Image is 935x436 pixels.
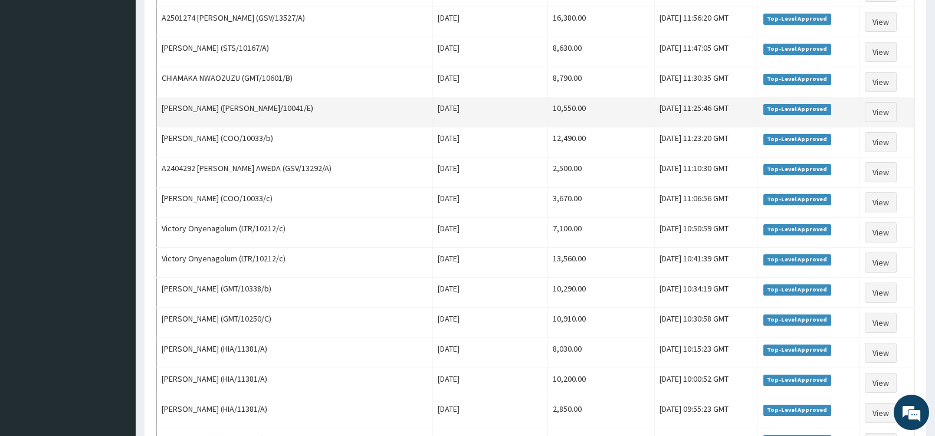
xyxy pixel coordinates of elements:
[654,188,757,218] td: [DATE] 11:06:56 GMT
[865,12,897,32] a: View
[763,375,831,385] span: Top-Level Approved
[865,132,897,152] a: View
[157,37,433,67] td: [PERSON_NAME] (STS/10167/A)
[654,278,757,308] td: [DATE] 10:34:19 GMT
[865,102,897,122] a: View
[157,188,433,218] td: [PERSON_NAME] (COO/10033/c)
[433,97,548,127] td: [DATE]
[763,104,831,114] span: Top-Level Approved
[865,72,897,92] a: View
[157,368,433,398] td: [PERSON_NAME] (HIA/11381/A)
[157,248,433,278] td: Victory Onyenagolum (LTR/10212/c)
[865,403,897,423] a: View
[865,162,897,182] a: View
[548,338,655,368] td: 8,030.00
[157,398,433,428] td: [PERSON_NAME] (HIA/11381/A)
[548,188,655,218] td: 3,670.00
[548,368,655,398] td: 10,200.00
[654,368,757,398] td: [DATE] 10:00:52 GMT
[157,7,433,37] td: A2501274 [PERSON_NAME] (GSV/13527/A)
[433,158,548,188] td: [DATE]
[865,343,897,363] a: View
[654,7,757,37] td: [DATE] 11:56:20 GMT
[865,42,897,62] a: View
[548,278,655,308] td: 10,290.00
[548,218,655,248] td: 7,100.00
[548,127,655,158] td: 12,490.00
[548,97,655,127] td: 10,550.00
[763,14,831,24] span: Top-Level Approved
[654,127,757,158] td: [DATE] 11:23:20 GMT
[865,253,897,273] a: View
[193,6,222,34] div: Minimize live chat window
[22,59,48,88] img: d_794563401_company_1708531726252_794563401
[654,308,757,338] td: [DATE] 10:30:58 GMT
[157,67,433,97] td: CHIAMAKA NWAOZUZU (GMT/10601/B)
[763,164,831,175] span: Top-Level Approved
[433,67,548,97] td: [DATE]
[763,194,831,205] span: Top-Level Approved
[654,37,757,67] td: [DATE] 11:47:05 GMT
[654,67,757,97] td: [DATE] 11:30:35 GMT
[433,188,548,218] td: [DATE]
[433,368,548,398] td: [DATE]
[763,405,831,415] span: Top-Level Approved
[763,254,831,265] span: Top-Level Approved
[654,338,757,368] td: [DATE] 10:15:23 GMT
[433,338,548,368] td: [DATE]
[157,158,433,188] td: A2404292 [PERSON_NAME] AWEDA (GSV/13292/A)
[433,398,548,428] td: [DATE]
[654,97,757,127] td: [DATE] 11:25:46 GMT
[763,44,831,54] span: Top-Level Approved
[865,313,897,333] a: View
[763,345,831,355] span: Top-Level Approved
[157,338,433,368] td: [PERSON_NAME] (HIA/11381/A)
[157,97,433,127] td: [PERSON_NAME] ([PERSON_NAME]/10041/E)
[157,218,433,248] td: Victory Onyenagolum (LTR/10212/c)
[433,278,548,308] td: [DATE]
[433,127,548,158] td: [DATE]
[763,224,831,235] span: Top-Level Approved
[763,314,831,325] span: Top-Level Approved
[157,278,433,308] td: [PERSON_NAME] (GMT/10338/b)
[763,74,831,84] span: Top-Level Approved
[654,158,757,188] td: [DATE] 11:10:30 GMT
[865,283,897,303] a: View
[68,138,163,257] span: We're online!
[433,308,548,338] td: [DATE]
[548,7,655,37] td: 16,380.00
[548,158,655,188] td: 2,500.00
[865,192,897,212] a: View
[865,373,897,393] a: View
[865,222,897,242] a: View
[654,218,757,248] td: [DATE] 10:50:59 GMT
[548,67,655,97] td: 8,790.00
[548,37,655,67] td: 8,630.00
[763,284,831,295] span: Top-Level Approved
[654,398,757,428] td: [DATE] 09:55:23 GMT
[433,7,548,37] td: [DATE]
[548,398,655,428] td: 2,850.00
[433,218,548,248] td: [DATE]
[433,37,548,67] td: [DATE]
[157,127,433,158] td: [PERSON_NAME] (COO/10033/b)
[6,301,225,343] textarea: Type your message and hit 'Enter'
[433,248,548,278] td: [DATE]
[763,134,831,145] span: Top-Level Approved
[61,66,198,81] div: Chat with us now
[157,308,433,338] td: [PERSON_NAME] (GMT/10250/C)
[654,248,757,278] td: [DATE] 10:41:39 GMT
[548,248,655,278] td: 13,560.00
[548,308,655,338] td: 10,910.00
